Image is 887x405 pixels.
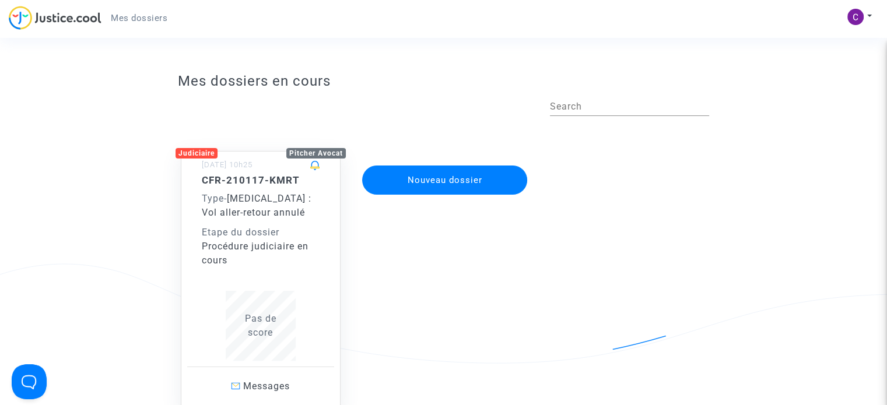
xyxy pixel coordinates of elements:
span: Type [202,193,224,204]
small: [DATE] 10h25 [202,160,253,169]
div: Etape du dossier [202,226,320,240]
h3: Mes dossiers en cours [178,73,709,90]
a: Nouveau dossier [361,158,529,169]
span: Mes dossiers [111,13,167,23]
span: Pas de score [245,313,276,338]
img: AATXAJyWtVta6vAgTSGor-lNFaA9ghQbMq9ZcPIkJutT=s96-c [847,9,864,25]
span: [MEDICAL_DATA] : Vol aller-retour annulé [202,193,311,218]
h5: CFR-210117-KMRT [202,174,320,186]
a: Mes dossiers [101,9,177,27]
span: - [202,193,227,204]
span: Messages [243,381,290,392]
div: Pitcher Avocat [286,148,346,159]
button: Nouveau dossier [362,165,528,195]
div: Procédure judiciaire en cours [202,240,320,267]
img: jc-logo.svg [9,6,101,30]
div: Judiciaire [176,148,218,159]
iframe: Help Scout Beacon - Open [12,364,47,399]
